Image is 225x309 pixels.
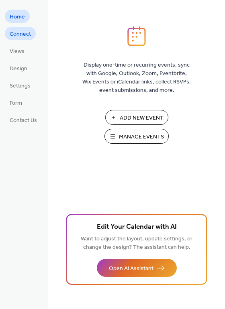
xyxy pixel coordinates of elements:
span: Views [10,47,25,56]
span: Form [10,99,22,108]
span: Connect [10,30,31,39]
span: Open AI Assistant [109,264,153,273]
span: Add New Event [120,114,164,122]
span: Manage Events [119,133,164,141]
button: Open AI Assistant [97,259,177,277]
span: Contact Us [10,116,37,125]
span: Home [10,13,25,21]
a: Contact Us [5,113,42,126]
button: Add New Event [105,110,168,125]
a: Design [5,61,32,75]
a: Connect [5,27,36,40]
button: Manage Events [104,129,169,144]
img: logo_icon.svg [127,26,146,46]
span: Settings [10,82,31,90]
span: Want to adjust the layout, update settings, or change the design? The assistant can help. [81,234,192,253]
span: Display one-time or recurring events, sync with Google, Outlook, Zoom, Eventbrite, Wix Events or ... [82,61,191,95]
a: Views [5,44,29,57]
span: Design [10,65,27,73]
a: Settings [5,79,35,92]
a: Home [5,10,30,23]
span: Edit Your Calendar with AI [97,222,177,233]
a: Form [5,96,27,109]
